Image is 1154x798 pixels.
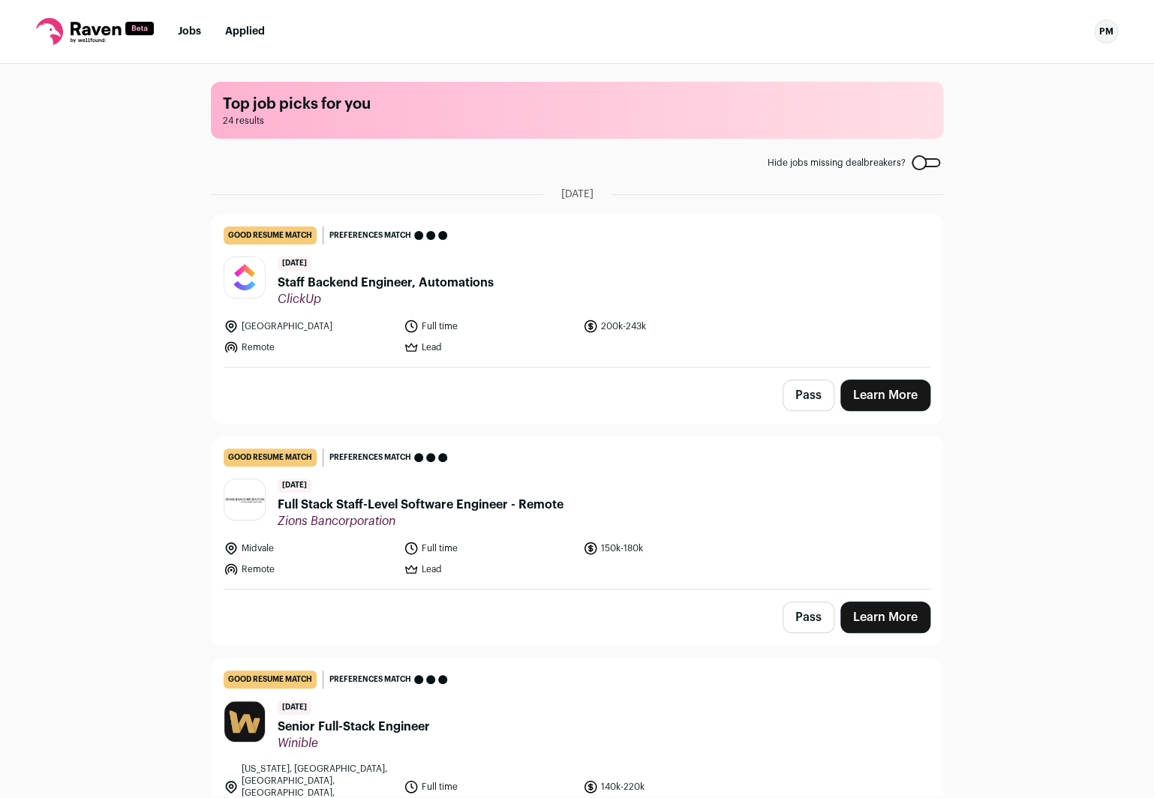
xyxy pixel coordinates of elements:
[583,319,754,334] li: 200k-243k
[783,601,834,633] button: Pass
[224,701,265,742] img: 43b18ab6283ad68dcf553538c9999746d409d86ec1a7710a5e02ebaa71a55a8b.jpg
[212,214,942,367] a: good resume match Preferences match [DATE] Staff Backend Engineer, Automations ClickUp [GEOGRAPHI...
[278,496,563,514] span: Full Stack Staff-Level Software Engineer - Remote
[224,340,395,355] li: Remote
[224,496,265,502] img: 16833c27c537c963363fed9dc83ceb3ebcaabfa92a7bd310657e2981e1ba2c84
[404,562,575,577] li: Lead
[1094,19,1118,43] button: Open dropdown
[278,256,311,271] span: [DATE]
[178,26,201,37] a: Jobs
[329,228,411,243] span: Preferences match
[224,226,317,244] div: good resume match
[329,672,411,687] span: Preferences match
[224,670,317,688] div: good resume match
[224,541,395,556] li: Midvale
[278,478,311,493] span: [DATE]
[224,319,395,334] li: [GEOGRAPHIC_DATA]
[278,736,430,751] span: Winible
[278,700,311,715] span: [DATE]
[840,379,930,411] a: Learn More
[223,115,931,127] span: 24 results
[840,601,930,633] a: Learn More
[223,94,931,115] h1: Top job picks for you
[212,436,942,589] a: good resume match Preferences match [DATE] Full Stack Staff-Level Software Engineer - Remote Zion...
[224,257,265,298] img: 43b74f1ea9b27e848c18b1c6f979cde3ea44e6bcfa3a0aa94c61581275957f01.jpg
[404,340,575,355] li: Lead
[278,514,563,529] span: Zions Bancorporation
[329,450,411,465] span: Preferences match
[404,319,575,334] li: Full time
[224,562,395,577] li: Remote
[278,718,430,736] span: Senior Full-Stack Engineer
[561,187,594,202] span: [DATE]
[1094,19,1118,43] div: PM
[225,26,265,37] a: Applied
[768,157,906,169] span: Hide jobs missing dealbreakers?
[404,541,575,556] li: Full time
[224,448,317,466] div: good resume match
[278,274,494,292] span: Staff Backend Engineer, Automations
[783,379,834,411] button: Pass
[583,541,754,556] li: 150k-180k
[278,292,494,307] span: ClickUp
